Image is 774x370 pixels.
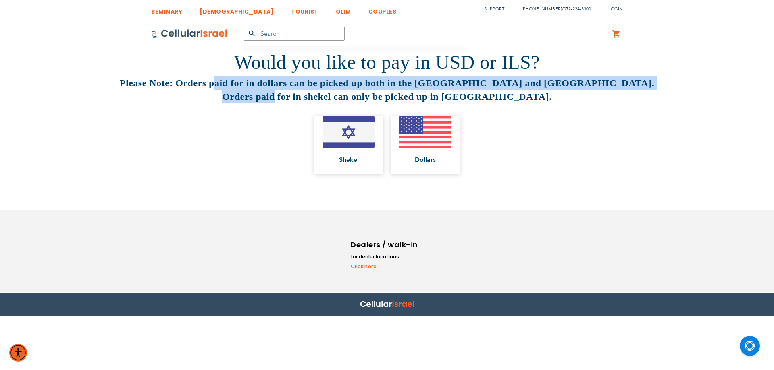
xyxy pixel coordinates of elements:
a: Support [484,6,504,12]
h6: Dealers / walk-in [351,239,419,251]
a: OLIM [336,2,351,17]
span: Login [608,6,623,12]
li: / [514,3,591,15]
a: [DEMOGRAPHIC_DATA] [200,2,274,17]
div: Accessibility Menu [9,344,27,362]
a: TOURIST [291,2,318,17]
a: [PHONE_NUMBER] [522,6,562,12]
span: Dollars [415,156,436,163]
a: Click here [351,263,419,270]
input: Search [244,27,345,41]
li: for dealer locations [351,253,419,261]
a: Dollars [391,116,460,174]
a: COUPLES [368,2,397,17]
span: Shekel [339,156,359,163]
a: 072-224-3300 [564,6,591,12]
strong: Please Note: Orders paid for in dollars can be picked up both in the [GEOGRAPHIC_DATA] and [GEOGR... [120,78,654,102]
img: Cellular Israel Logo [151,29,228,39]
a: SEMINARY [151,2,182,17]
a: Shekel [314,116,383,174]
